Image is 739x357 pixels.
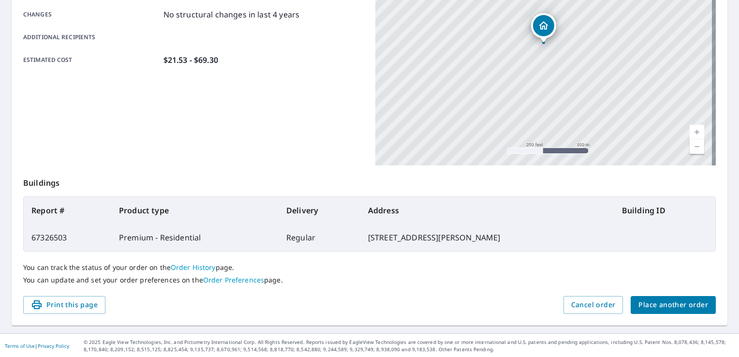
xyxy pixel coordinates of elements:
a: Privacy Policy [38,342,69,349]
td: Premium - Residential [111,224,279,251]
button: Print this page [23,296,105,314]
button: Place another order [631,296,716,314]
a: Current Level 17, Zoom Out [690,139,704,154]
td: Regular [279,224,360,251]
p: $21.53 - $69.30 [163,54,218,66]
p: You can update and set your order preferences on the page. [23,276,716,284]
a: Order History [171,263,216,272]
th: Product type [111,197,279,224]
span: Cancel order [571,299,616,311]
th: Delivery [279,197,360,224]
th: Building ID [614,197,715,224]
p: © 2025 Eagle View Technologies, Inc. and Pictometry International Corp. All Rights Reserved. Repo... [84,339,734,353]
span: Place another order [638,299,708,311]
p: Changes [23,9,160,20]
a: Current Level 17, Zoom In [690,125,704,139]
p: You can track the status of your order on the page. [23,263,716,272]
span: Print this page [31,299,98,311]
td: 67326503 [24,224,111,251]
p: Additional recipients [23,33,160,42]
a: Order Preferences [203,275,264,284]
button: Cancel order [563,296,623,314]
p: Buildings [23,165,716,196]
a: Terms of Use [5,342,35,349]
p: | [5,343,69,349]
th: Report # [24,197,111,224]
td: [STREET_ADDRESS][PERSON_NAME] [360,224,614,251]
p: No structural changes in last 4 years [163,9,300,20]
th: Address [360,197,614,224]
p: Estimated cost [23,54,160,66]
div: Dropped pin, building 1, Residential property, 2566 Harn Blvd Clearwater, FL 33764 [531,13,556,43]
